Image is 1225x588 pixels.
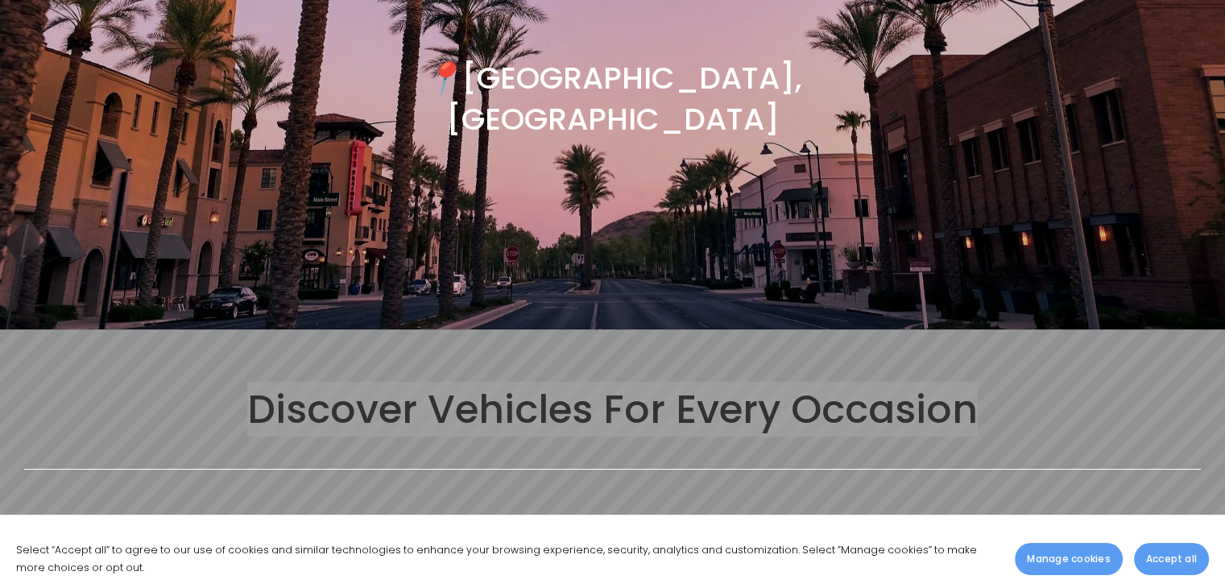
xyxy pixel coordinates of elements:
button: Manage cookies [1015,543,1122,575]
h3: [GEOGRAPHIC_DATA], [GEOGRAPHIC_DATA] [318,58,906,139]
em: 📍 [424,56,461,99]
span: Accept all [1146,552,1197,566]
button: Accept all [1134,543,1209,575]
p: Select “Accept all” to agree to our use of cookies and similar technologies to enhance your brows... [16,541,999,577]
h2: Discover Vehicles For Every Occasion [24,384,1200,435]
span: Manage cookies [1027,552,1110,566]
